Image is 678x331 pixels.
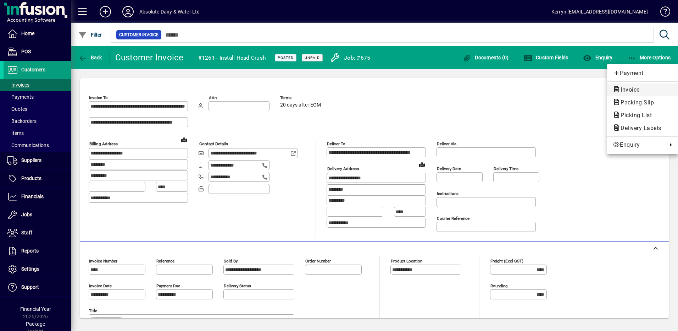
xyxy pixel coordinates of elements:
[613,125,665,131] span: Delivery Labels
[613,99,657,106] span: Packing Slip
[613,141,664,149] span: Enquiry
[613,86,643,93] span: Invoice
[613,112,655,119] span: Picking List
[613,69,672,77] span: Payment
[607,67,678,80] button: Add customer payment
